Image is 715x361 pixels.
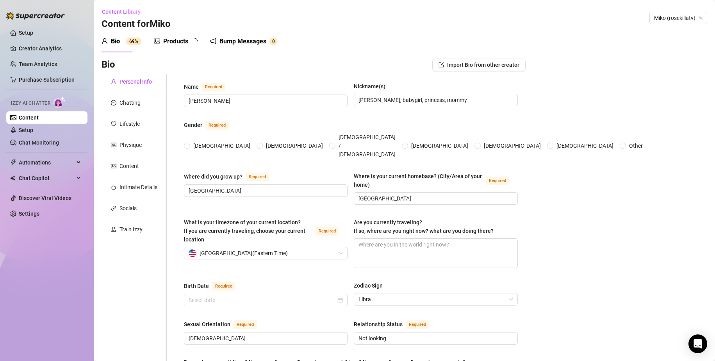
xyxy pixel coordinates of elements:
[102,18,171,30] h3: Content for Miko
[184,320,266,329] label: Sexual Orientation
[19,139,59,146] a: Chat Monitoring
[19,42,81,55] a: Creator Analytics
[246,173,269,181] span: Required
[189,334,341,343] input: Sexual Orientation
[200,247,288,259] span: [GEOGRAPHIC_DATA] ( Eastern Time )
[263,141,326,150] span: [DEMOGRAPHIC_DATA]
[358,194,511,203] input: Where is your current homebase? (City/Area of your home)
[11,100,50,107] span: Izzy AI Chatter
[184,281,244,291] label: Birth Date
[111,37,120,46] div: Bio
[119,225,143,234] div: Train Izzy
[354,172,517,189] label: Where is your current homebase? (City/Area of your home)
[119,120,140,128] div: Lifestyle
[190,141,253,150] span: [DEMOGRAPHIC_DATA]
[102,9,141,15] span: Content Library
[119,204,137,213] div: Socials
[119,77,152,86] div: Personal Info
[189,296,336,304] input: Birth Date
[354,281,383,290] div: Zodiac Sign
[335,133,399,159] span: [DEMOGRAPHIC_DATA] / [DEMOGRAPHIC_DATA]
[184,282,209,290] div: Birth Date
[19,211,39,217] a: Settings
[432,59,526,71] button: Import Bio from other creator
[184,172,278,181] label: Where did you grow up?
[53,97,66,108] img: AI Chatter
[184,121,202,129] div: Gender
[184,219,305,243] span: What is your timezone of your current location? If you are currently traveling, choose your curre...
[234,320,257,329] span: Required
[354,320,438,329] label: Relationship Status
[19,172,74,184] span: Chat Copilot
[626,141,646,150] span: Other
[184,172,242,181] div: Where did you grow up?
[111,227,116,232] span: experiment
[354,82,385,91] div: Nickname(s)
[184,82,234,91] label: Name
[447,62,519,68] span: Import Bio from other creator
[102,59,115,71] h3: Bio
[553,141,617,150] span: [DEMOGRAPHIC_DATA]
[189,249,196,257] img: us
[486,177,509,185] span: Required
[189,97,341,105] input: Name
[126,38,141,45] sup: 69%
[654,12,703,24] span: Miko (rosekillatv)
[184,120,237,130] label: Gender
[19,61,57,67] a: Team Analytics
[19,77,75,83] a: Purchase Subscription
[354,82,391,91] label: Nickname(s)
[111,163,116,169] span: picture
[163,37,188,46] div: Products
[358,96,511,104] input: Nickname(s)
[111,121,116,127] span: heart
[119,162,139,170] div: Content
[111,142,116,148] span: idcard
[316,227,339,236] span: Required
[119,183,157,191] div: Intimate Details
[354,219,494,234] span: Are you currently traveling? If so, where are you right now? what are you doing there?
[210,38,216,44] span: notification
[269,38,277,45] sup: 0
[6,12,65,20] img: logo-BBDzfeDw.svg
[358,334,511,343] input: Relationship Status
[354,172,482,189] div: Where is your current homebase? (City/Area of your home)
[19,127,33,133] a: Setup
[154,38,160,44] span: picture
[184,320,230,329] div: Sexual Orientation
[119,98,141,107] div: Chatting
[111,184,116,190] span: fire
[19,195,71,201] a: Discover Viral Videos
[212,282,235,291] span: Required
[102,38,108,44] span: user
[10,159,16,166] span: thunderbolt
[19,30,33,36] a: Setup
[202,83,225,91] span: Required
[688,334,707,353] div: Open Intercom Messenger
[184,82,199,91] div: Name
[406,320,429,329] span: Required
[354,320,403,329] div: Relationship Status
[119,141,142,149] div: Physique
[19,114,39,121] a: Content
[698,16,703,20] span: team
[111,100,116,105] span: message
[111,79,116,84] span: user
[354,281,388,290] label: Zodiac Sign
[358,293,513,305] span: Libra
[439,62,444,68] span: import
[10,175,15,181] img: Chat Copilot
[481,141,544,150] span: [DEMOGRAPHIC_DATA]
[111,206,116,211] span: link
[102,5,147,18] button: Content Library
[189,186,341,195] input: Where did you grow up?
[19,156,74,169] span: Automations
[219,37,266,46] div: Bump Messages
[205,121,229,130] span: Required
[408,141,471,150] span: [DEMOGRAPHIC_DATA]
[190,37,199,45] span: loading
